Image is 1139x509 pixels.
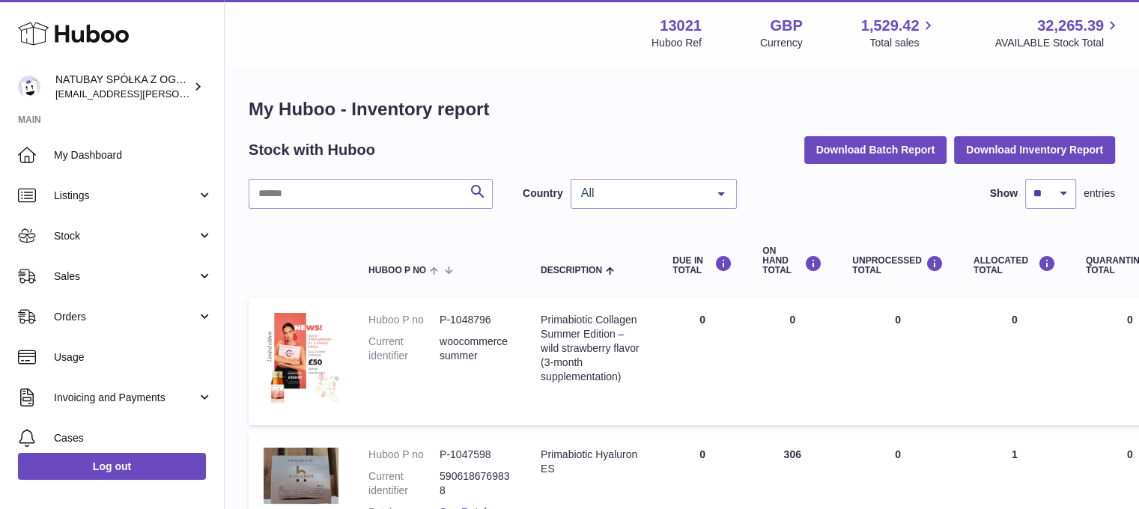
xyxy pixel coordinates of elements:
label: Show [990,186,1018,201]
span: 0 [1127,448,1133,460]
span: Stock [54,229,197,243]
div: Primabiotic Hyaluron ES [541,448,643,476]
dt: Huboo P no [368,313,440,327]
div: Currency [760,36,803,50]
span: Sales [54,269,197,284]
span: All [577,186,706,201]
span: 0 [1127,314,1133,326]
td: 0 [747,298,837,425]
a: 32,265.39 AVAILABLE Stock Total [994,16,1121,50]
span: Total sales [869,36,936,50]
img: product image [264,448,338,504]
a: Log out [18,453,206,480]
strong: GBP [770,16,802,36]
span: Usage [54,350,213,365]
span: Cases [54,431,213,445]
span: 1,529.42 [861,16,920,36]
span: Invoicing and Payments [54,391,197,405]
label: Country [523,186,563,201]
td: 0 [837,298,959,425]
span: 32,265.39 [1037,16,1104,36]
div: ALLOCATED Total [974,255,1056,275]
dd: woocommercesummer [440,335,511,363]
span: [EMAIL_ADDRESS][PERSON_NAME][DOMAIN_NAME] [55,88,300,100]
div: UNPROCESSED Total [852,255,944,275]
button: Download Inventory Report [954,136,1115,163]
dd: P-1047598 [440,448,511,462]
h1: My Huboo - Inventory report [249,97,1115,121]
div: Primabiotic Collagen Summer Edition – wild strawberry flavor (3-month supplementation) [541,313,643,383]
span: entries [1084,186,1115,201]
td: 0 [657,298,747,425]
a: 1,529.42 Total sales [861,16,937,50]
button: Download Batch Report [804,136,947,163]
span: Description [541,266,602,275]
td: 0 [959,298,1071,425]
dd: 5906186769838 [440,469,511,498]
span: Huboo P no [368,266,426,275]
div: Huboo Ref [651,36,702,50]
img: product image [264,313,338,406]
strong: 13021 [660,16,702,36]
span: Orders [54,310,197,324]
div: DUE IN TOTAL [672,255,732,275]
div: ON HAND Total [762,246,822,276]
dd: P-1048796 [440,313,511,327]
div: NATUBAY SPÓŁKA Z OGRANICZONĄ ODPOWIEDZIALNOŚCIĄ [55,73,190,101]
dt: Current identifier [368,469,440,498]
h2: Stock with Huboo [249,140,375,160]
img: kacper.antkowski@natubay.pl [18,76,40,98]
dt: Huboo P no [368,448,440,462]
span: Listings [54,189,197,203]
span: AVAILABLE Stock Total [994,36,1121,50]
dt: Current identifier [368,335,440,363]
span: My Dashboard [54,148,213,162]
